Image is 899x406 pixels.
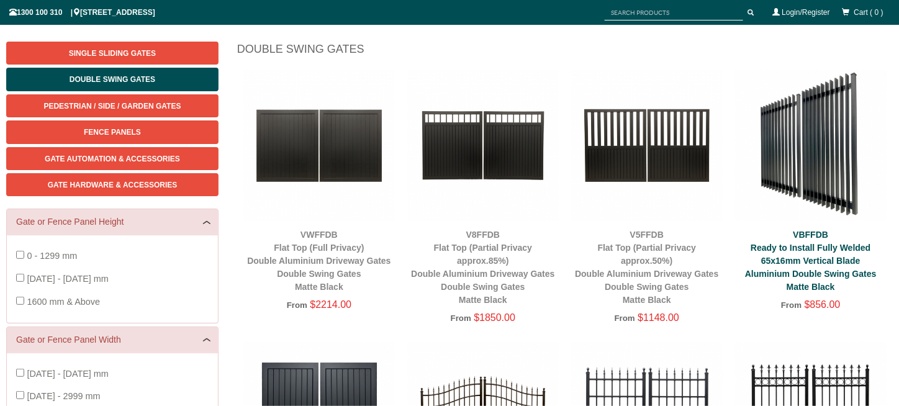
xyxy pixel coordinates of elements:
[9,8,155,17] span: 1300 100 310 | [STREET_ADDRESS]
[27,297,100,307] span: 1600 mm & Above
[48,181,178,189] span: Gate Hardware & Accessories
[781,300,802,310] span: From
[782,8,830,17] a: Login/Register
[745,230,877,292] a: VBFFDBReady to Install Fully Welded 65x16mm Vertical BladeAluminium Double Swing GatesMatte Black
[605,5,743,20] input: SEARCH PRODUCTS
[27,251,77,261] span: 0 - 1299 mm
[6,94,219,117] a: Pedestrian / Side / Garden Gates
[411,230,554,305] a: V8FFDBFlat Top (Partial Privacy approx.85%)Double Aluminium Driveway GatesDouble Swing GatesMatte...
[45,155,180,163] span: Gate Automation & Accessories
[6,68,219,91] a: Double Swing Gates
[16,215,209,228] a: Gate or Fence Panel Height
[310,299,351,310] span: $2214.00
[451,314,471,323] span: From
[474,312,515,323] span: $1850.00
[243,70,395,221] img: VWFFDB - Flat Top (Full Privacy) - Double Aluminium Driveway Gates - Double Swing Gates - Matte B...
[287,300,307,310] span: From
[6,42,219,65] a: Single Sliding Gates
[615,314,635,323] span: From
[735,70,887,221] img: VBFFDB - Ready to Install Fully Welded 65x16mm Vertical Blade - Aluminium Double Swing Gates - Ma...
[6,120,219,143] a: Fence Panels
[43,102,181,111] span: Pedestrian / Side / Garden Gates
[247,230,391,292] a: VWFFDBFlat Top (Full Privacy)Double Aluminium Driveway GatesDouble Swing GatesMatte Black
[6,147,219,170] a: Gate Automation & Accessories
[70,75,155,84] span: Double Swing Gates
[575,230,718,305] a: V5FFDBFlat Top (Partial Privacy approx.50%)Double Aluminium Driveway GatesDouble Swing GatesMatte...
[237,42,893,63] h1: Double Swing Gates
[571,70,723,221] img: V5FFDB - Flat Top (Partial Privacy approx.50%) - Double Aluminium Driveway Gates - Double Swing G...
[638,312,679,323] span: $1148.00
[16,333,209,346] a: Gate or Fence Panel Width
[407,70,559,221] img: V8FFDB - Flat Top (Partial Privacy approx.85%) - Double Aluminium Driveway Gates - Double Swing G...
[27,274,108,284] span: [DATE] - [DATE] mm
[27,391,100,401] span: [DATE] - 2999 mm
[805,299,841,310] span: $856.00
[854,8,883,17] span: Cart ( 0 )
[6,173,219,196] a: Gate Hardware & Accessories
[27,369,108,379] span: [DATE] - [DATE] mm
[69,49,156,58] span: Single Sliding Gates
[84,128,141,137] span: Fence Panels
